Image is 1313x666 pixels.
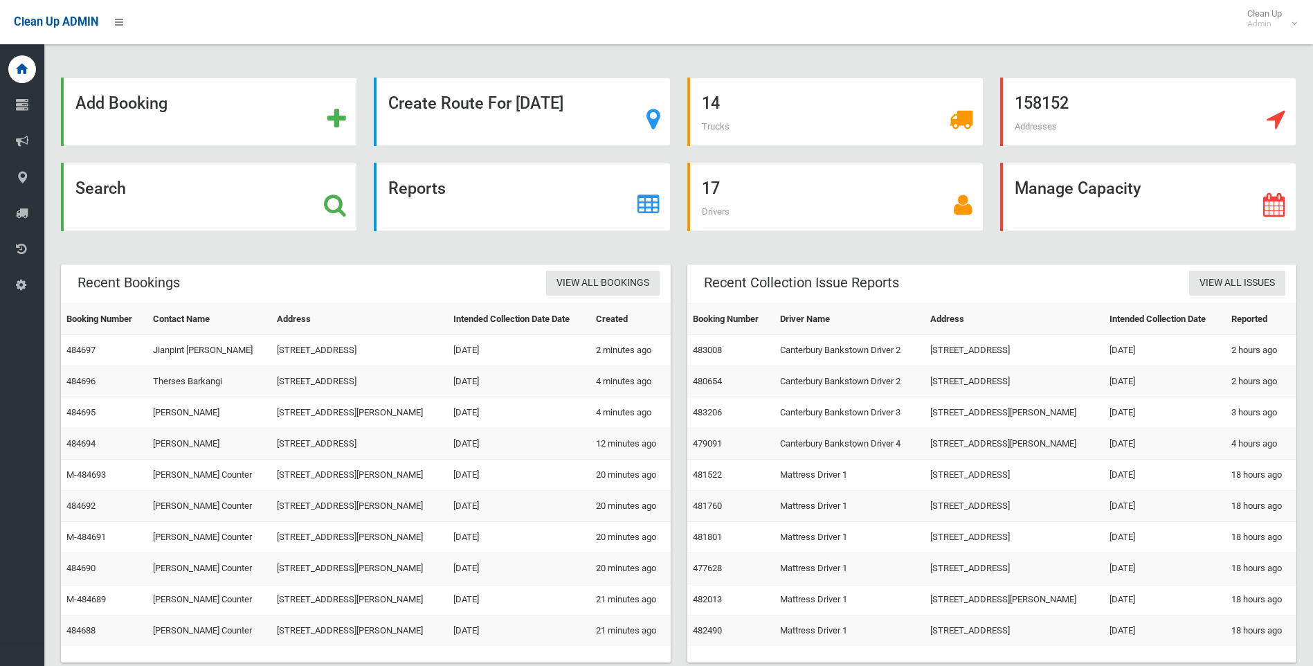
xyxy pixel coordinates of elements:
strong: Add Booking [75,93,167,113]
th: Intended Collection Date Date [448,304,590,335]
td: [PERSON_NAME] [147,397,271,429]
td: 21 minutes ago [590,584,671,615]
th: Contact Name [147,304,271,335]
td: [DATE] [448,397,590,429]
td: 18 hours ago [1226,522,1296,553]
td: [STREET_ADDRESS][PERSON_NAME] [925,429,1104,460]
td: Jianpint [PERSON_NAME] [147,335,271,366]
a: 482013 [693,594,722,604]
td: [STREET_ADDRESS] [925,366,1104,397]
td: [STREET_ADDRESS] [925,553,1104,584]
a: 484695 [66,407,96,417]
td: [PERSON_NAME] Counter [147,522,271,553]
strong: Create Route For [DATE] [388,93,563,113]
a: M-484693 [66,469,106,480]
td: 12 minutes ago [590,429,671,460]
td: [STREET_ADDRESS] [925,491,1104,522]
a: 484688 [66,625,96,636]
td: [PERSON_NAME] Counter [147,584,271,615]
a: 483008 [693,345,722,355]
td: 20 minutes ago [590,553,671,584]
a: 17 Drivers [687,163,984,231]
td: 18 hours ago [1226,460,1296,491]
td: Mattress Driver 1 [775,522,925,553]
td: 4 minutes ago [590,366,671,397]
strong: 158152 [1015,93,1069,113]
th: Booking Number [61,304,147,335]
td: [DATE] [448,335,590,366]
td: 18 hours ago [1226,553,1296,584]
th: Created [590,304,671,335]
td: [STREET_ADDRESS][PERSON_NAME] [271,397,448,429]
span: Clean Up ADMIN [14,15,98,28]
th: Reported [1226,304,1296,335]
a: 481760 [693,501,722,511]
a: 158152 Addresses [1000,78,1296,146]
a: 484696 [66,376,96,386]
td: 20 minutes ago [590,460,671,491]
a: Create Route For [DATE] [374,78,670,146]
td: 2 minutes ago [590,335,671,366]
a: 484694 [66,438,96,449]
a: 484692 [66,501,96,511]
td: Canterbury Bankstown Driver 3 [775,397,925,429]
small: Admin [1247,19,1282,29]
th: Address [271,304,448,335]
td: [DATE] [1104,615,1226,647]
td: [STREET_ADDRESS][PERSON_NAME] [925,584,1104,615]
td: [STREET_ADDRESS] [925,335,1104,366]
a: 481522 [693,469,722,480]
td: Mattress Driver 1 [775,491,925,522]
td: [STREET_ADDRESS][PERSON_NAME] [271,584,448,615]
td: 3 hours ago [1226,397,1296,429]
td: [PERSON_NAME] [147,429,271,460]
a: 481801 [693,532,722,542]
strong: Manage Capacity [1015,179,1141,198]
td: 20 minutes ago [590,491,671,522]
td: Mattress Driver 1 [775,584,925,615]
td: [DATE] [1104,522,1226,553]
td: [DATE] [448,491,590,522]
a: M-484691 [66,532,106,542]
a: 479091 [693,438,722,449]
td: [DATE] [448,553,590,584]
a: 14 Trucks [687,78,984,146]
td: [PERSON_NAME] Counter [147,615,271,647]
td: Canterbury Bankstown Driver 2 [775,366,925,397]
a: 480654 [693,376,722,386]
td: [DATE] [1104,491,1226,522]
td: [DATE] [1104,366,1226,397]
td: [STREET_ADDRESS][PERSON_NAME] [271,460,448,491]
td: [DATE] [1104,584,1226,615]
header: Recent Bookings [61,269,197,296]
td: 21 minutes ago [590,615,671,647]
td: [DATE] [1104,429,1226,460]
td: [STREET_ADDRESS] [271,429,448,460]
td: [PERSON_NAME] Counter [147,460,271,491]
td: [STREET_ADDRESS][PERSON_NAME] [925,397,1104,429]
a: 477628 [693,563,722,573]
td: [STREET_ADDRESS] [925,615,1104,647]
td: Mattress Driver 1 [775,460,925,491]
a: 484690 [66,563,96,573]
td: [DATE] [448,429,590,460]
span: Addresses [1015,121,1057,132]
a: 482490 [693,625,722,636]
td: [DATE] [448,615,590,647]
span: Clean Up [1240,8,1296,29]
td: 20 minutes ago [590,522,671,553]
header: Recent Collection Issue Reports [687,269,916,296]
th: Intended Collection Date [1104,304,1226,335]
td: [STREET_ADDRESS][PERSON_NAME] [271,522,448,553]
td: 4 hours ago [1226,429,1296,460]
td: [DATE] [1104,335,1226,366]
td: 18 hours ago [1226,615,1296,647]
span: Trucks [702,121,730,132]
a: Reports [374,163,670,231]
td: [STREET_ADDRESS] [271,335,448,366]
td: [PERSON_NAME] Counter [147,491,271,522]
span: Drivers [702,206,730,217]
td: 4 minutes ago [590,397,671,429]
a: View All Bookings [546,271,660,296]
a: Search [61,163,357,231]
